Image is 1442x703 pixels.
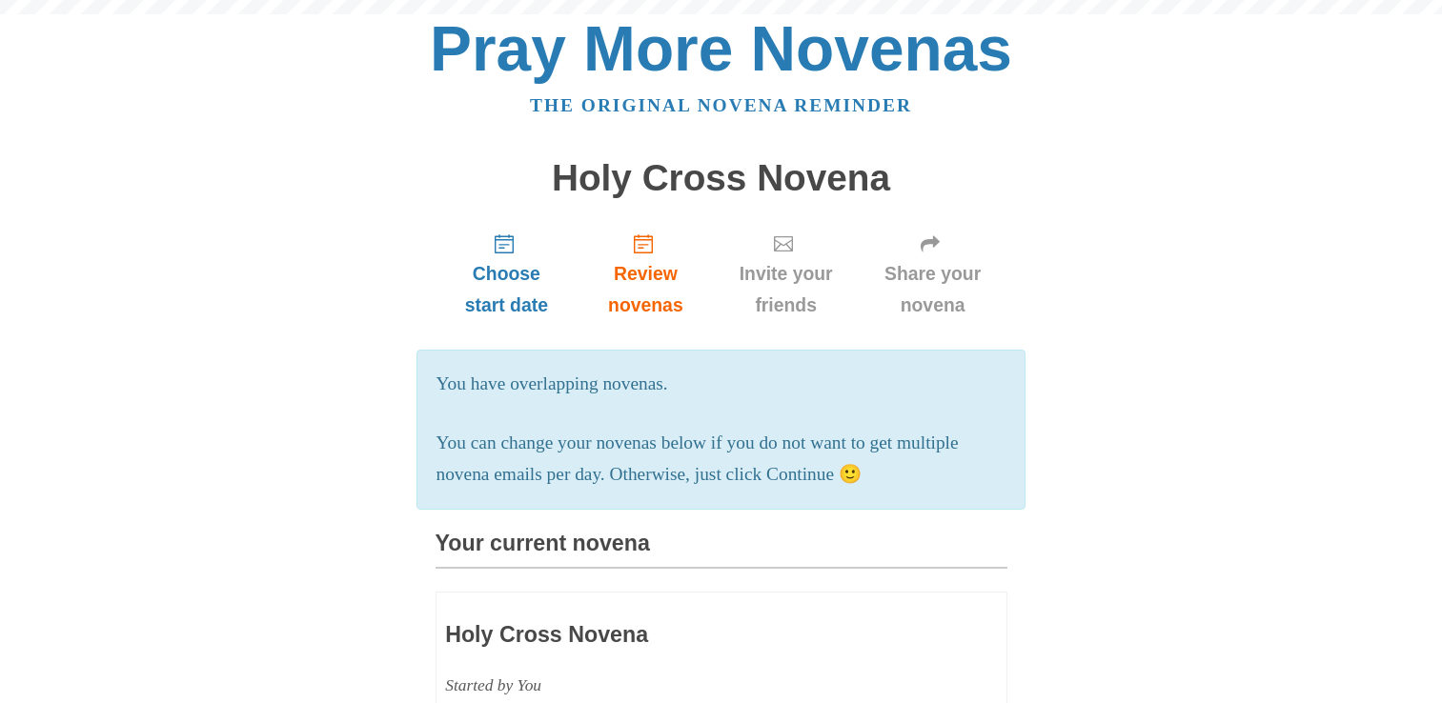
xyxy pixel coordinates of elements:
[597,258,694,321] span: Review novenas
[733,258,840,321] span: Invite your friends
[436,217,579,331] a: Choose start date
[437,369,1006,400] p: You have overlapping novenas.
[878,258,988,321] span: Share your novena
[445,670,885,701] div: Started by You
[430,13,1012,84] a: Pray More Novenas
[436,532,1007,569] h3: Your current novena
[436,158,1007,199] h1: Holy Cross Novena
[578,217,713,331] a: Review novenas
[859,217,1007,331] a: Share your novena
[437,428,1006,491] p: You can change your novenas below if you do not want to get multiple novena emails per day. Other...
[714,217,859,331] a: Invite your friends
[530,95,912,115] a: The original novena reminder
[445,623,885,648] h3: Holy Cross Novena
[455,258,559,321] span: Choose start date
